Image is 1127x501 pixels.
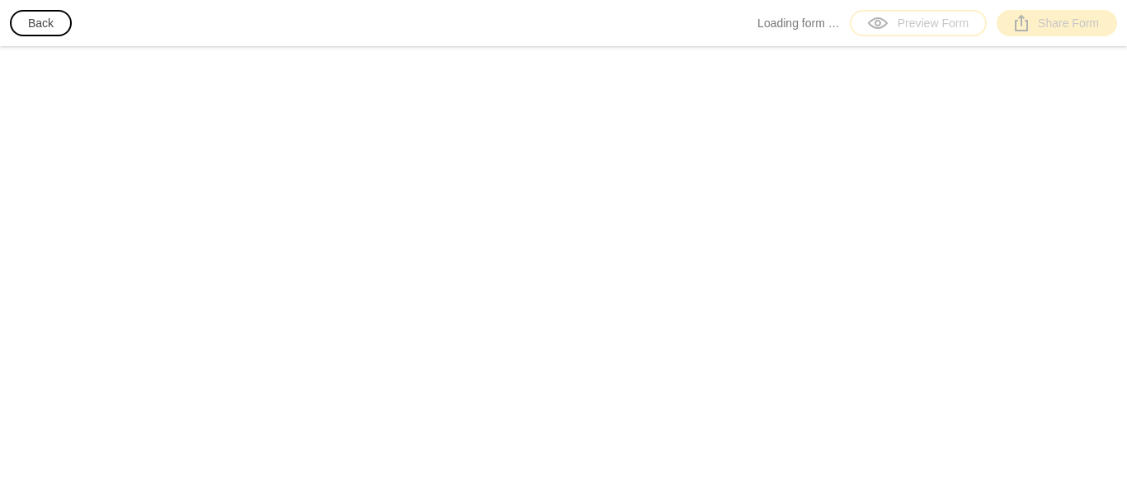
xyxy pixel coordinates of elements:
div: Share Form [1015,15,1099,31]
button: Back [10,10,72,36]
a: Share Form [997,10,1117,36]
a: Preview Form [850,10,987,36]
div: Preview Form [868,15,969,31]
span: Loading form … [757,15,840,31]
